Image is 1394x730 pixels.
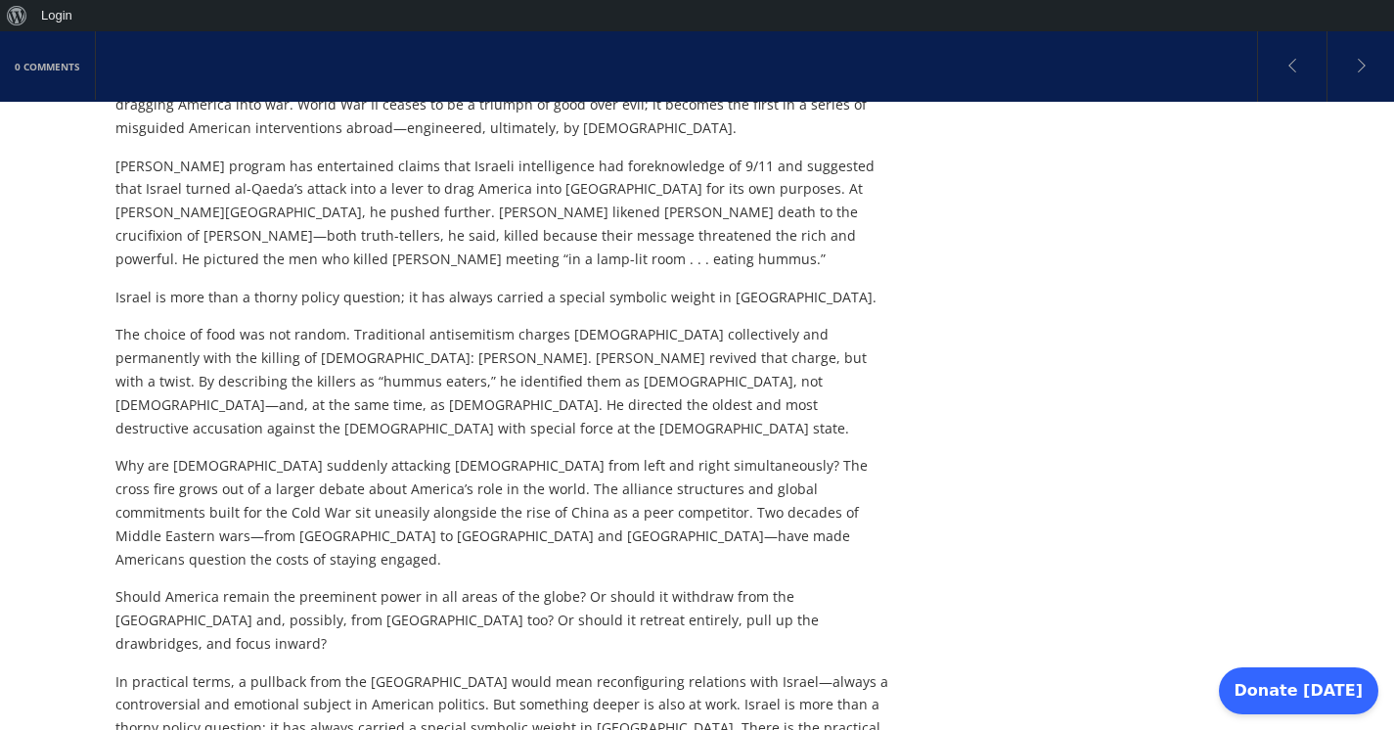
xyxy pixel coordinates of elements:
[115,286,891,309] p: Israel is more than a thorny policy question; it has always carried a special symbolic weight in ...
[115,585,891,655] p: Should America remain the preeminent power in all areas of the globe? Or should it withdraw from ...
[115,454,891,570] p: Why are [DEMOGRAPHIC_DATA] suddenly attacking [DEMOGRAPHIC_DATA] from left and right simultaneous...
[115,155,891,271] p: [PERSON_NAME] program has entertained claims that Israeli intelligence had foreknowledge of 9/11 ...
[115,323,891,439] p: The choice of food was not random. Traditional antisemitism charges [DEMOGRAPHIC_DATA] collective...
